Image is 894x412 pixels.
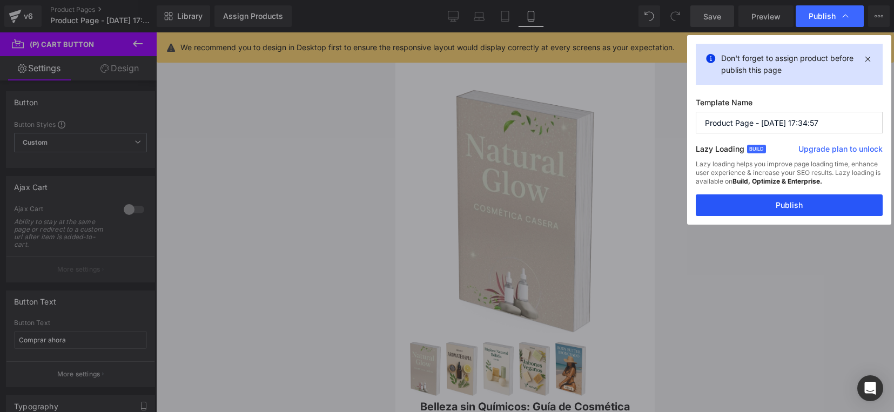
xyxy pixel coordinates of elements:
[60,57,199,300] img: Belleza sin Químicos: Guía de Cosmética Casera
[721,52,857,76] p: Don't forget to assign product before publish this page
[124,309,158,367] a: Belleza sin Químicos: Guía de Cosmética Casera
[51,309,85,367] a: Belleza sin Químicos: Guía de Cosmética Casera
[798,144,883,159] a: Upgrade plan to unlock
[51,309,82,363] img: Belleza sin Químicos: Guía de Cosmética Casera
[732,177,822,185] strong: Build, Optimize & Enterprise.
[696,98,883,112] label: Template Name
[88,309,122,367] a: Belleza sin Químicos: Guía de Cosmética Casera
[88,309,118,363] img: Belleza sin Químicos: Guía de Cosmética Casera
[14,368,246,394] a: Belleza sin Químicos: Guía de Cosmética Casera
[160,309,191,363] img: Belleza sin Químicos: Guía de Cosmética Casera
[160,309,194,367] a: Belleza sin Químicos: Guía de Cosmética Casera
[15,309,45,363] img: Belleza sin Químicos: Guía de Cosmética Casera
[696,142,744,160] label: Lazy Loading
[747,145,766,153] span: Build
[124,309,154,363] img: Belleza sin Químicos: Guía de Cosmética Casera
[15,309,49,367] a: Belleza sin Químicos: Guía de Cosmética Casera
[809,11,836,21] span: Publish
[696,194,883,216] button: Publish
[696,160,883,194] div: Lazy loading helps you improve page loading time, enhance user experience & increase your SEO res...
[24,8,236,17] p: ¡Compra nuestras últimas novedades!
[857,375,883,401] div: Open Intercom Messenger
